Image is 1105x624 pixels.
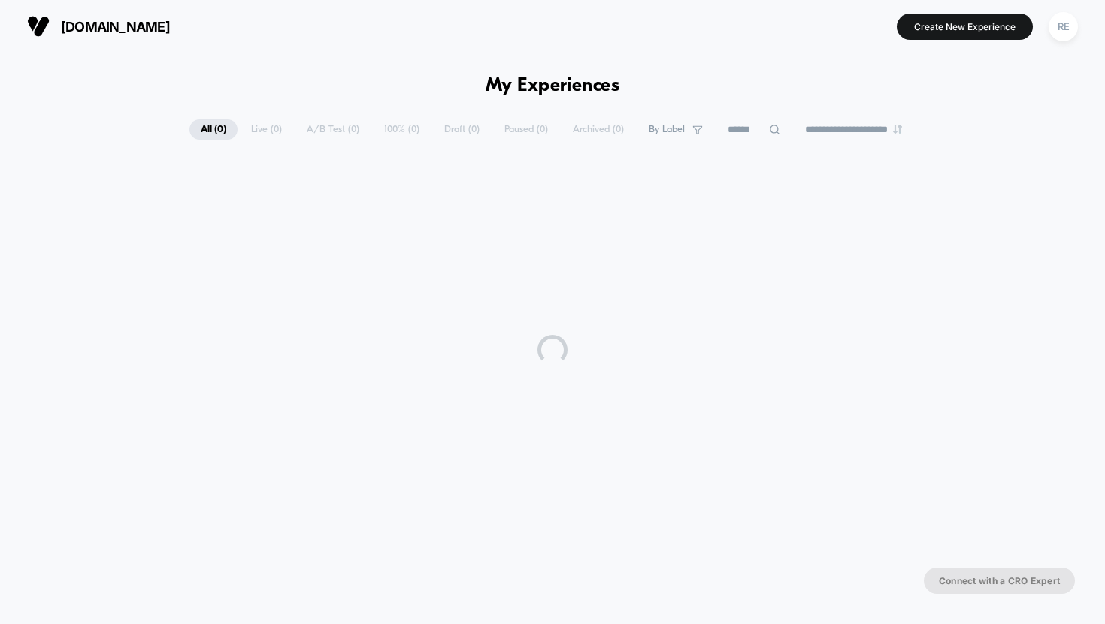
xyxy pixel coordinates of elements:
h1: My Experiences [486,75,620,97]
div: RE [1049,12,1078,41]
span: By Label [649,124,685,135]
span: All ( 0 ) [189,119,238,140]
button: Connect with a CRO Expert [924,568,1075,594]
button: [DOMAIN_NAME] [23,14,174,38]
span: [DOMAIN_NAME] [61,19,170,35]
img: Visually logo [27,15,50,38]
button: Create New Experience [897,14,1033,40]
button: RE [1044,11,1082,42]
img: end [893,125,902,134]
